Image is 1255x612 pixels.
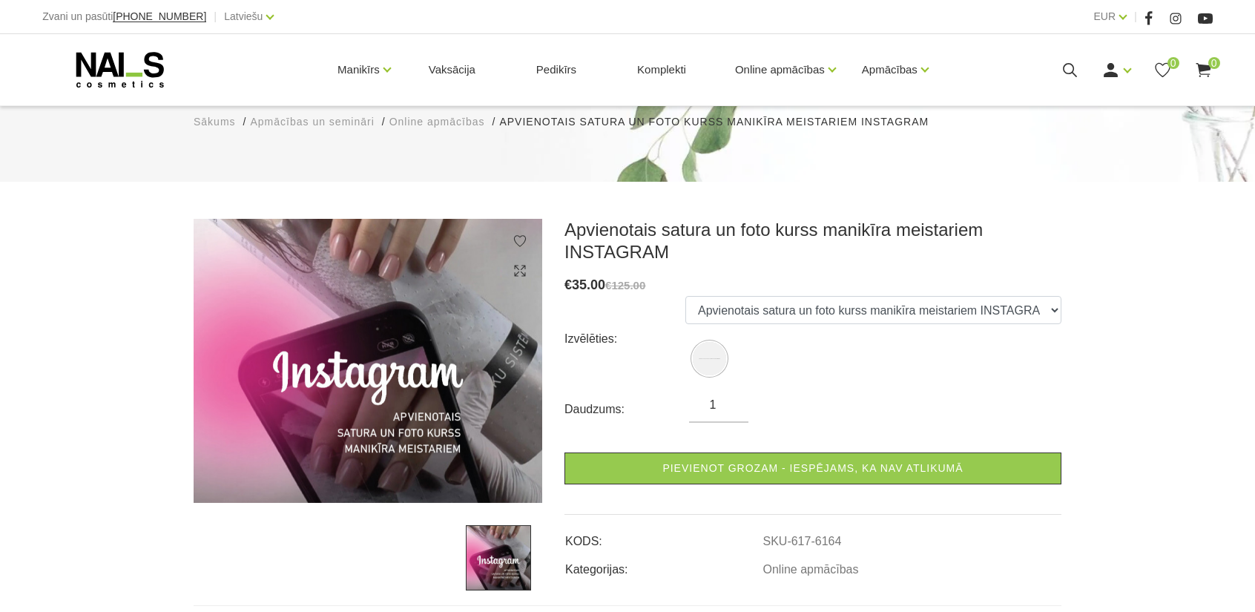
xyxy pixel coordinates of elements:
[564,550,762,579] td: Kategorijas:
[389,116,485,128] span: Online apmācības
[194,219,542,503] img: ...
[1208,57,1220,69] span: 0
[762,563,858,576] a: Online apmācības
[693,342,726,375] label: Nav atlikumā
[250,114,374,130] a: Apmācības un semināri
[224,7,263,25] a: Latviešu
[42,7,206,26] div: Zvani un pasūti
[250,116,374,128] span: Apmācības un semināri
[564,327,685,351] div: Izvēlēties:
[524,34,588,105] a: Pedikīrs
[113,10,206,22] span: [PHONE_NUMBER]
[1093,7,1116,25] a: EUR
[466,525,531,590] img: ...
[564,277,572,292] span: €
[625,34,698,105] a: Komplekti
[417,34,487,105] a: Vaksācija
[564,219,1061,263] h3: Apvienotais satura un foto kurss manikīra meistariem INSTAGRAM
[693,342,726,375] img: Apvienotais satura un foto kurss manikīra meistariem INSTAGRAM
[194,114,236,130] a: Sākums
[337,40,380,99] a: Manikīrs
[113,11,206,22] a: [PHONE_NUMBER]
[1134,7,1137,26] span: |
[862,40,918,99] a: Apmācības
[762,535,841,548] a: SKU-617-6164
[735,40,825,99] a: Online apmācības
[1194,61,1213,79] a: 0
[1153,61,1172,79] a: 0
[1167,57,1179,69] span: 0
[605,279,645,292] s: €125.00
[389,114,485,130] a: Online apmācības
[564,522,762,550] td: KODS:
[194,116,236,128] span: Sākums
[214,7,217,26] span: |
[499,114,943,130] li: Apvienotais satura un foto kurss manikīra meistariem INSTAGRAM
[564,398,689,421] div: Daudzums:
[572,277,605,292] span: 35.00
[564,453,1061,484] a: Pievienot grozam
